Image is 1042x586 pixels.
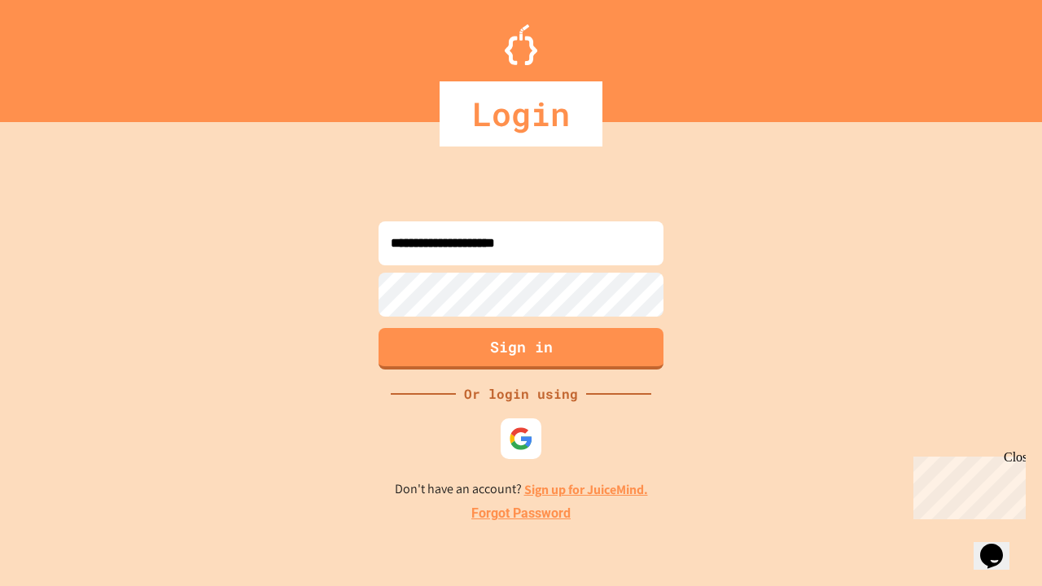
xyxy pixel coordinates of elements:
img: Logo.svg [505,24,537,65]
button: Sign in [379,328,663,370]
iframe: chat widget [907,450,1026,519]
div: Chat with us now!Close [7,7,112,103]
img: google-icon.svg [509,426,533,451]
iframe: chat widget [974,521,1026,570]
div: Or login using [456,384,586,404]
p: Don't have an account? [395,479,648,500]
a: Forgot Password [471,504,571,523]
div: Login [440,81,602,146]
a: Sign up for JuiceMind. [524,481,648,498]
